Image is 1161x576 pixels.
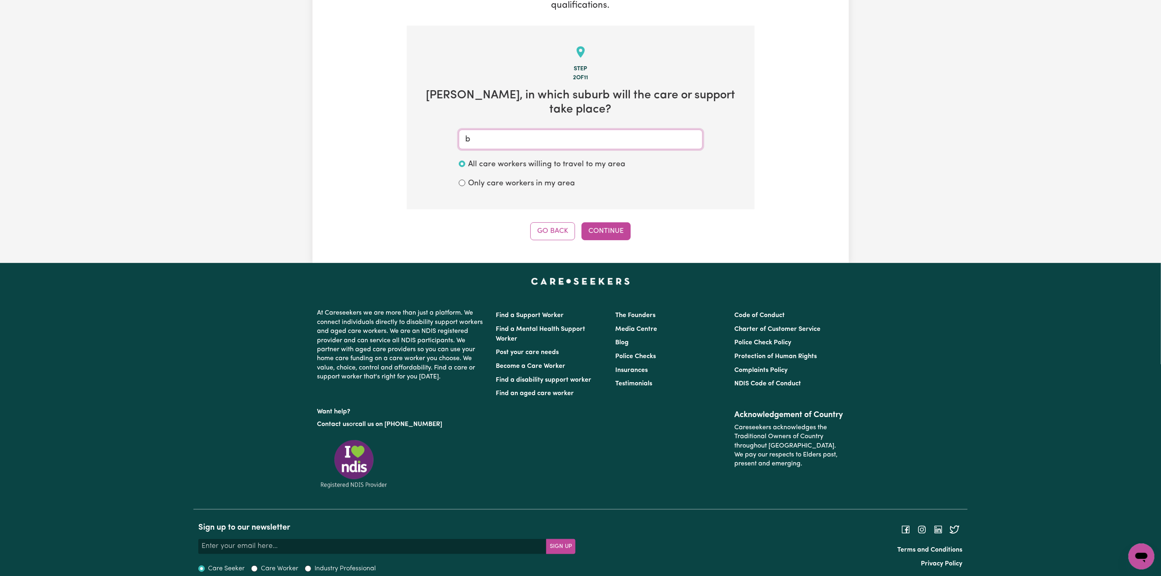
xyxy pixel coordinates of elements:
[582,222,631,240] button: Continue
[198,539,547,554] input: Enter your email here...
[208,564,245,574] label: Care Seeker
[317,439,391,489] img: Registered NDIS provider
[496,312,564,319] a: Find a Support Worker
[734,339,791,346] a: Police Check Policy
[420,89,742,117] h2: [PERSON_NAME] , in which suburb will the care or support take place?
[734,420,844,472] p: Careseekers acknowledges the Traditional Owners of Country throughout [GEOGRAPHIC_DATA]. We pay o...
[1128,543,1154,569] iframe: Button to launch messaging window, conversation in progress
[615,326,657,333] a: Media Centre
[546,539,575,554] button: Subscribe
[734,312,785,319] a: Code of Conduct
[496,377,592,383] a: Find a disability support worker
[496,326,586,342] a: Find a Mental Health Support Worker
[356,421,443,428] a: call us on [PHONE_NUMBER]
[496,363,566,370] a: Become a Care Worker
[261,564,298,574] label: Care Worker
[921,561,963,567] a: Privacy Policy
[615,312,655,319] a: The Founders
[734,367,788,374] a: Complaints Policy
[198,523,575,533] h2: Sign up to our newsletter
[933,526,943,533] a: Follow Careseekers on LinkedIn
[901,526,911,533] a: Follow Careseekers on Facebook
[420,65,742,74] div: Step
[615,367,648,374] a: Insurances
[734,380,801,387] a: NDIS Code of Conduct
[469,159,626,171] label: All care workers willing to travel to my area
[531,278,630,284] a: Careseekers home page
[420,74,742,83] div: 2 of 11
[615,353,656,360] a: Police Checks
[317,305,486,385] p: At Careseekers we are more than just a platform. We connect individuals directly to disability su...
[950,526,959,533] a: Follow Careseekers on Twitter
[469,178,575,190] label: Only care workers in my area
[734,326,820,333] a: Charter of Customer Service
[734,410,844,420] h2: Acknowledgement of Country
[615,339,629,346] a: Blog
[317,417,486,432] p: or
[317,421,349,428] a: Contact us
[459,130,703,149] input: Enter a suburb or postcode
[496,390,574,397] a: Find an aged care worker
[315,564,376,574] label: Industry Professional
[734,353,817,360] a: Protection of Human Rights
[898,547,963,553] a: Terms and Conditions
[615,380,652,387] a: Testimonials
[917,526,927,533] a: Follow Careseekers on Instagram
[317,404,486,416] p: Want help?
[530,222,575,240] button: Go Back
[496,349,559,356] a: Post your care needs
